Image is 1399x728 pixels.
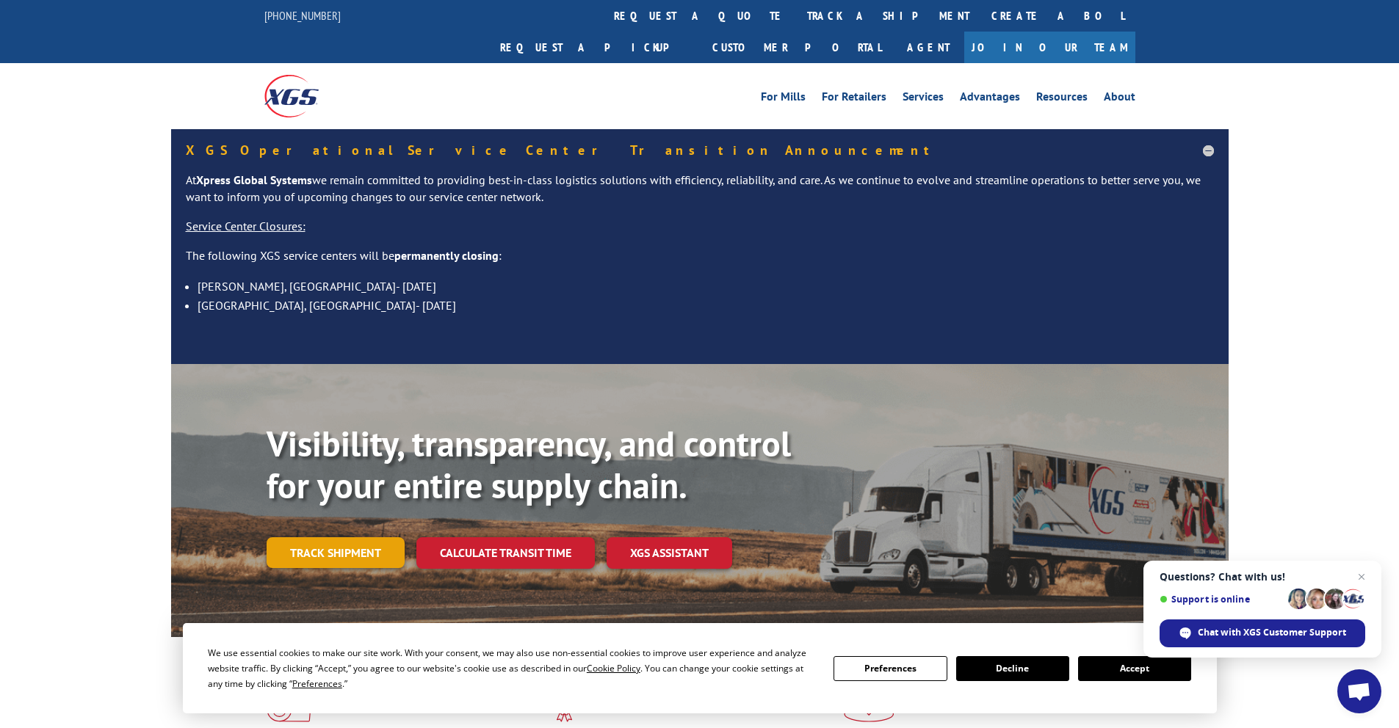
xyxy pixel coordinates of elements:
[267,537,405,568] a: Track shipment
[208,645,816,691] div: We use essential cookies to make our site work. With your consent, we may also use non-essential ...
[198,296,1214,315] li: [GEOGRAPHIC_DATA], [GEOGRAPHIC_DATA]- [DATE]
[960,91,1020,107] a: Advantages
[186,219,306,233] u: Service Center Closures:
[834,656,947,681] button: Preferences
[416,537,595,569] a: Calculate transit time
[267,421,791,509] b: Visibility, transparency, and control for your entire supply chain.
[903,91,944,107] a: Services
[607,537,732,569] a: XGS ASSISTANT
[196,172,312,187] strong: Xpress Global Systems
[587,662,640,674] span: Cookie Policy
[701,32,892,63] a: Customer Portal
[822,91,886,107] a: For Retailers
[761,91,806,107] a: For Mills
[964,32,1135,63] a: Join Our Team
[1198,626,1346,639] span: Chat with XGS Customer Support
[1078,656,1191,681] button: Accept
[292,677,342,690] span: Preferences
[186,172,1214,219] p: At we remain committed to providing best-in-class logistics solutions with efficiency, reliabilit...
[892,32,964,63] a: Agent
[186,247,1214,277] p: The following XGS service centers will be :
[956,656,1069,681] button: Decline
[1337,669,1381,713] a: Open chat
[489,32,701,63] a: Request a pickup
[1160,619,1365,647] span: Chat with XGS Customer Support
[1036,91,1088,107] a: Resources
[198,277,1214,296] li: [PERSON_NAME], [GEOGRAPHIC_DATA]- [DATE]
[394,248,499,263] strong: permanently closing
[1160,594,1283,605] span: Support is online
[183,623,1217,713] div: Cookie Consent Prompt
[186,144,1214,157] h5: XGS Operational Service Center Transition Announcement
[1160,571,1365,583] span: Questions? Chat with us!
[264,8,341,23] a: [PHONE_NUMBER]
[1104,91,1135,107] a: About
